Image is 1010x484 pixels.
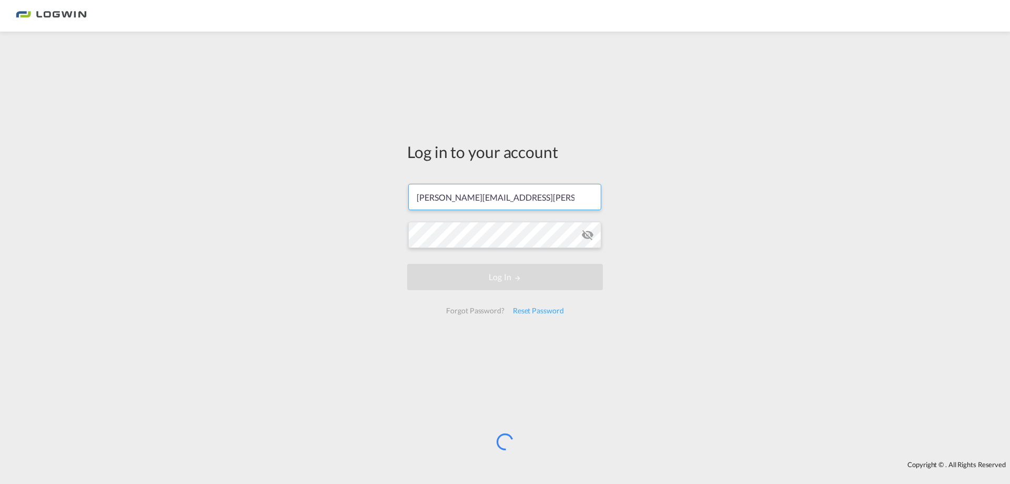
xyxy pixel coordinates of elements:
div: Log in to your account [407,141,603,163]
img: bc73a0e0d8c111efacd525e4c8ad7d32.png [16,4,87,28]
div: Forgot Password? [442,301,508,320]
button: LOGIN [407,264,603,290]
md-icon: icon-eye-off [581,229,594,241]
input: Enter email/phone number [408,184,601,210]
div: Reset Password [509,301,568,320]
